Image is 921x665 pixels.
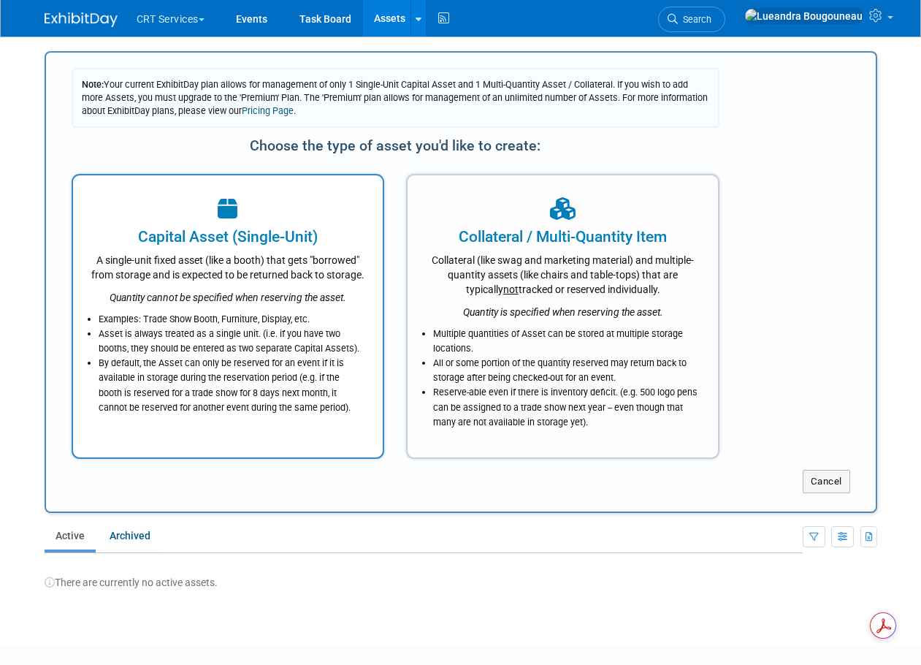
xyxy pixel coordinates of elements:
[426,248,700,297] div: Collateral (like swag and marketing material) and multiple-quantity assets (like chairs and table...
[99,327,365,356] li: Asset is always treated as a single unit. (i.e. if you have two booths, they should be entered as...
[45,560,877,590] div: There are currently no active assets.
[503,284,519,295] span: not
[433,356,700,385] li: All or some portion of the quantity reserved may return back to storage after being checked-out f...
[99,356,365,415] li: By default, the Asset can only be reserved for an event if it is available in storage during the ...
[242,105,294,116] a: Pricing Page
[433,385,700,429] li: Reserve-able even if there is inventory deficit. (e.g. 500 logo pens can be assigned to a trade s...
[91,226,365,248] div: Capital Asset (Single-Unit)
[426,226,700,248] div: Collateral / Multi-Quantity Item
[82,79,708,116] span: Your current ExhibitDay plan allows for management of only 1 Single-Unit Capital Asset and 1 Mult...
[45,522,96,550] a: Active
[99,312,365,327] li: Examples: Trade Show Booth, Furniture, Display, etc.
[45,12,118,27] img: ExhibitDay
[82,79,104,90] span: Note:
[433,327,700,356] li: Multiple quantities of Asset can be stored at multiple storage locations.
[91,248,365,282] div: A single-unit fixed asset (like a booth) that gets "borrowed" from storage and is expected to be ...
[110,292,346,303] i: Quantity cannot be specified when reserving the asset.
[803,470,850,493] button: Cancel
[463,306,663,318] i: Quantity is specified when reserving the asset.
[658,7,725,32] a: Search
[744,8,863,24] img: Lueandra Bougouneau
[72,132,720,159] div: Choose the type of asset you'd like to create:
[99,522,161,550] a: Archived
[678,14,711,25] span: Search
